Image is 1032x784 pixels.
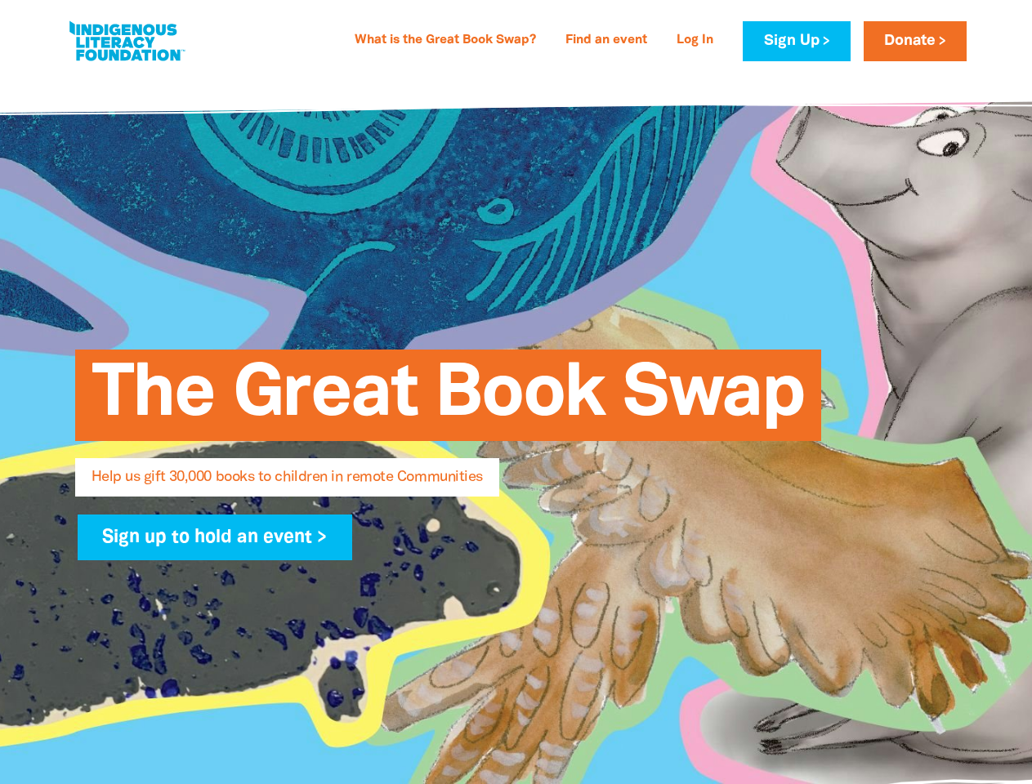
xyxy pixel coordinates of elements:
a: Log In [667,28,723,54]
span: Help us gift 30,000 books to children in remote Communities [92,470,483,497]
a: Donate [864,21,967,61]
a: Sign up to hold an event > [78,514,353,560]
a: Find an event [556,28,657,54]
a: Sign Up [743,21,850,61]
a: What is the Great Book Swap? [345,28,546,54]
span: The Great Book Swap [92,362,805,441]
